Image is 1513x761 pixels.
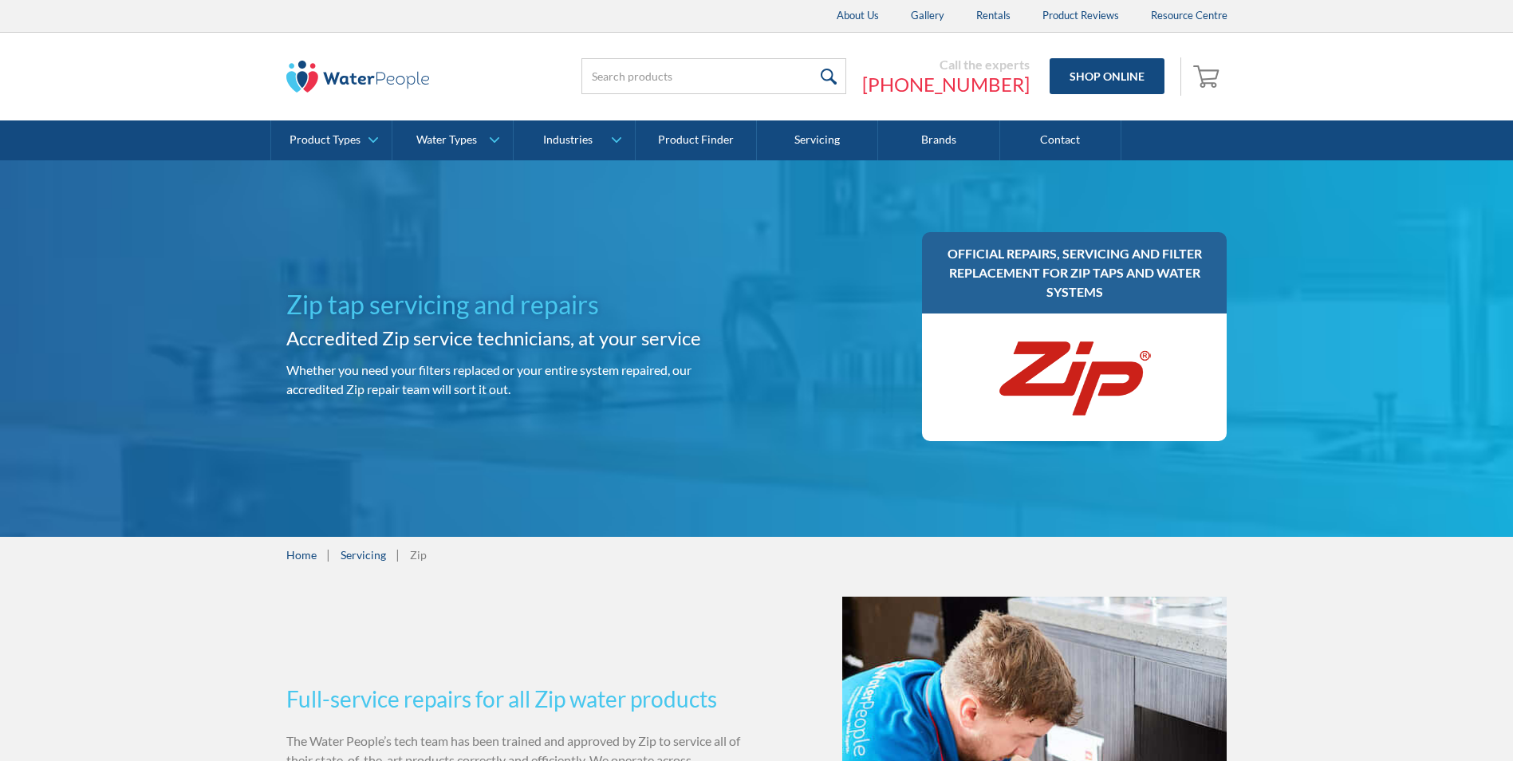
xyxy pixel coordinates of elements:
[286,361,751,399] p: Whether you need your filters replaced or your entire system repaired, our accredited Zip repair ...
[636,120,757,160] a: Product Finder
[514,120,634,160] a: Industries
[543,133,593,147] div: Industries
[392,120,513,160] a: Water Types
[394,545,402,564] div: |
[271,120,392,160] a: Product Types
[286,682,751,716] h3: Full-service repairs for all Zip water products
[757,120,878,160] a: Servicing
[581,58,846,94] input: Search products
[878,120,999,160] a: Brands
[286,61,430,93] img: The Water People
[1189,57,1227,96] a: Open empty cart
[286,286,751,324] h1: Zip tap servicing and repairs
[1050,58,1164,94] a: Shop Online
[862,57,1030,73] div: Call the experts
[290,133,361,147] div: Product Types
[286,546,317,563] a: Home
[325,545,333,564] div: |
[1193,63,1223,89] img: shopping cart
[286,324,751,353] h2: Accredited Zip service technicians, at your service
[341,546,386,563] a: Servicing
[410,546,427,563] div: Zip
[938,244,1212,302] h3: Official repairs, servicing and filter replacement for Zip taps and water systems
[862,73,1030,97] a: [PHONE_NUMBER]
[416,133,477,147] div: Water Types
[1000,120,1121,160] a: Contact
